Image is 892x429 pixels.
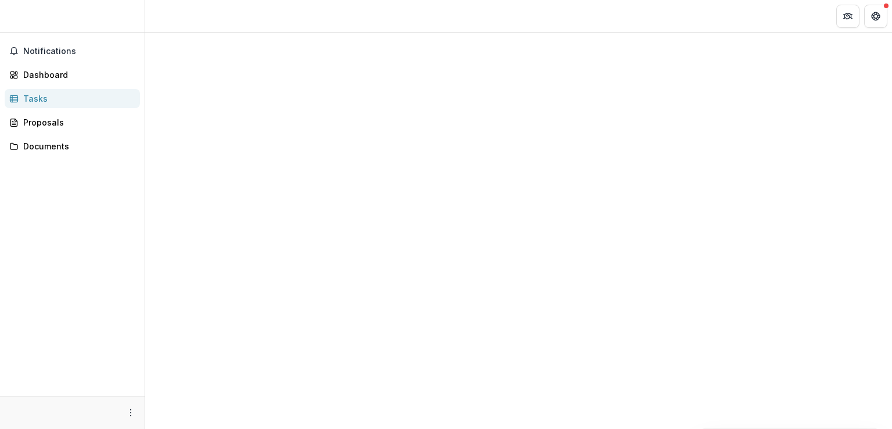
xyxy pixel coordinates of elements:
div: Dashboard [23,69,131,81]
button: Get Help [864,5,887,28]
div: Proposals [23,116,131,128]
a: Tasks [5,89,140,108]
button: Partners [836,5,859,28]
a: Dashboard [5,65,140,84]
div: Tasks [23,92,131,105]
span: Notifications [23,47,135,56]
button: More [124,406,138,420]
a: Proposals [5,113,140,132]
button: Notifications [5,42,140,60]
div: Documents [23,140,131,152]
a: Documents [5,137,140,156]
